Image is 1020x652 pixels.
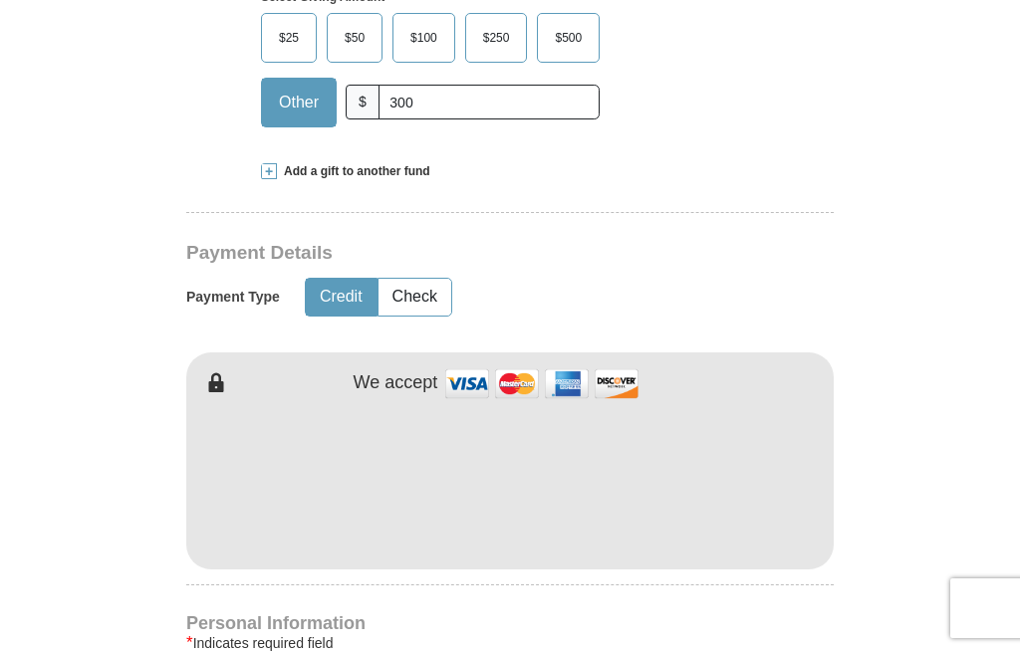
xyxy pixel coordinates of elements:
[186,289,280,306] h5: Payment Type
[442,362,641,405] img: credit cards accepted
[473,23,520,53] span: $250
[379,85,600,119] input: Other Amount
[379,279,451,316] button: Check
[400,23,447,53] span: $100
[354,372,438,394] h4: We accept
[277,163,430,180] span: Add a gift to another fund
[335,23,375,53] span: $50
[545,23,592,53] span: $500
[269,23,309,53] span: $25
[306,279,377,316] button: Credit
[186,615,834,631] h4: Personal Information
[186,242,694,265] h3: Payment Details
[346,85,380,119] span: $
[269,88,329,117] span: Other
